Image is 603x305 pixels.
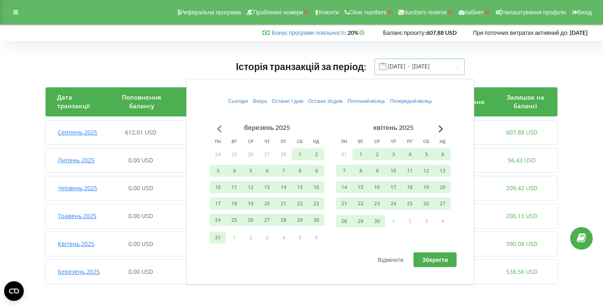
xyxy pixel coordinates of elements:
[434,181,451,193] button: 20
[506,184,537,192] span: 209,42 USD
[369,148,385,160] button: 2
[369,215,385,228] button: 30
[57,93,90,110] span: Дата транзакції
[242,148,259,160] button: 26
[385,164,402,177] button: 10
[58,212,96,220] span: Травень , 2025
[418,197,434,209] button: 26
[275,148,292,160] button: 28
[336,215,352,228] button: 28
[275,181,292,193] button: 14
[128,240,153,248] span: 0,00 USD
[308,148,324,160] button: 2
[210,164,226,177] button: 3
[58,156,94,164] span: Липень , 2025
[211,121,228,137] button: Go to previous month
[508,156,536,164] span: 56,43 USD
[418,181,434,193] button: 19
[402,181,418,193] button: 18
[242,123,293,132] div: березень 2025
[473,29,569,36] span: При поточних витратах активний до:
[253,98,267,104] span: Вчора
[385,135,402,148] th: четвер
[369,135,385,148] th: середа
[433,121,449,137] button: Go to next month
[403,9,447,16] span: Numbers reserve
[336,135,352,148] th: понеділок
[122,93,161,110] span: Поповнення балансу
[308,181,324,193] button: 16
[228,98,248,104] span: Сьогодні
[385,181,402,193] button: 17
[434,148,451,160] button: 6
[402,135,418,148] th: п’ятниця
[242,135,259,148] th: середа
[210,181,226,193] button: 10
[58,240,94,248] span: Квітень , 2025
[402,164,418,177] button: 11
[426,29,457,36] strong: 607,88 USD
[308,135,324,148] th: неділя
[259,181,275,193] button: 13
[336,197,352,209] button: 21
[434,197,451,209] button: 27
[226,197,242,209] button: 18
[210,135,226,148] th: понеділок
[385,148,402,160] button: 3
[242,232,259,244] button: 2
[352,215,369,228] button: 29
[352,135,369,148] th: вівторок
[275,232,292,244] button: 4
[128,268,153,275] span: 0,00 USD
[259,197,275,209] button: 20
[402,197,418,209] button: 25
[226,181,242,193] button: 11
[242,164,259,177] button: 5
[352,148,369,160] button: 1
[402,148,418,160] button: 4
[413,253,457,267] button: Зберегти
[292,214,308,226] button: 29
[378,256,404,263] span: Відмінити
[434,164,451,177] button: 13
[292,135,308,148] th: субота
[578,9,592,16] span: Вихід
[226,214,242,226] button: 25
[352,164,369,177] button: 8
[352,197,369,209] button: 22
[180,9,241,16] span: Реферальна програма
[242,214,259,226] button: 26
[128,212,153,220] span: 0,00 USD
[292,148,308,160] button: 1
[369,197,385,209] button: 23
[390,98,432,104] span: Попередній місяць
[369,181,385,193] button: 16
[385,215,402,228] button: 1
[275,135,292,148] th: п’ятниця
[226,135,242,148] th: вівторок
[418,148,434,160] button: 5
[502,9,566,16] span: Налаштування профілю
[308,164,324,177] button: 9
[369,164,385,177] button: 9
[275,214,292,226] button: 28
[336,148,352,160] button: 31
[210,232,226,244] button: 31
[292,164,308,177] button: 8
[434,135,451,148] th: неділя
[275,197,292,209] button: 21
[336,181,352,193] button: 14
[349,9,387,16] span: Clear numbers
[242,197,259,209] button: 19
[236,61,366,72] span: Історія транзакцій за період:
[418,215,434,228] button: 3
[506,240,537,248] span: 390,08 USD
[308,232,324,244] button: 6
[226,164,242,177] button: 4
[352,181,369,193] button: 15
[210,197,226,209] button: 17
[58,128,97,136] span: Серпень , 2025
[422,256,448,263] span: Зберегти
[125,128,156,136] span: 612,01 USD
[259,232,275,244] button: 3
